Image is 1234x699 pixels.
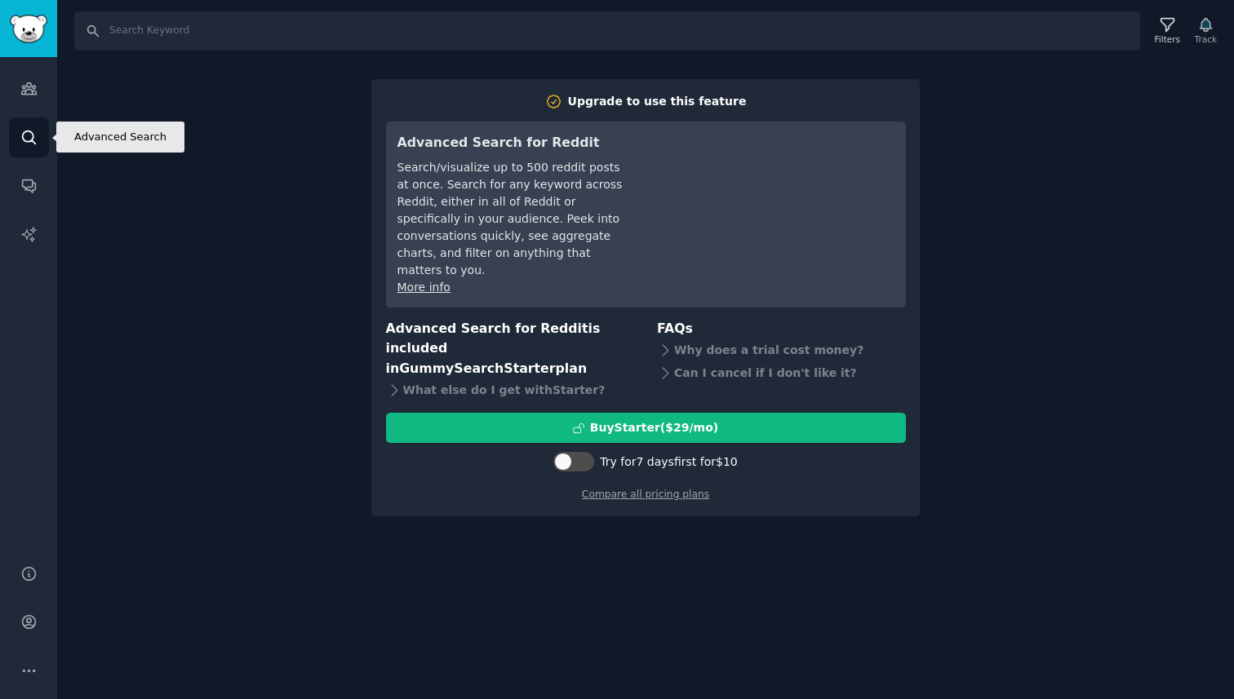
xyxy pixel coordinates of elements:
div: What else do I get with Starter ? [386,378,635,401]
h3: Advanced Search for Reddit is included in plan [386,319,635,379]
h3: Advanced Search for Reddit [397,133,627,153]
div: Why does a trial cost money? [657,338,906,361]
div: Filters [1155,33,1180,45]
span: GummySearch Starter [399,361,555,376]
div: Upgrade to use this feature [568,93,747,110]
input: Search Keyword [74,11,1140,51]
div: Search/visualize up to 500 reddit posts at once. Search for any keyword across Reddit, either in ... [397,159,627,279]
iframe: YouTube video player [650,133,894,255]
a: Compare all pricing plans [582,489,709,500]
h3: FAQs [657,319,906,339]
div: Buy Starter ($ 29 /mo ) [590,419,718,436]
a: More info [397,281,451,294]
div: Can I cancel if I don't like it? [657,361,906,384]
div: Try for 7 days first for $10 [600,453,737,471]
img: GummySearch logo [10,15,47,43]
button: BuyStarter($29/mo) [386,413,906,443]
